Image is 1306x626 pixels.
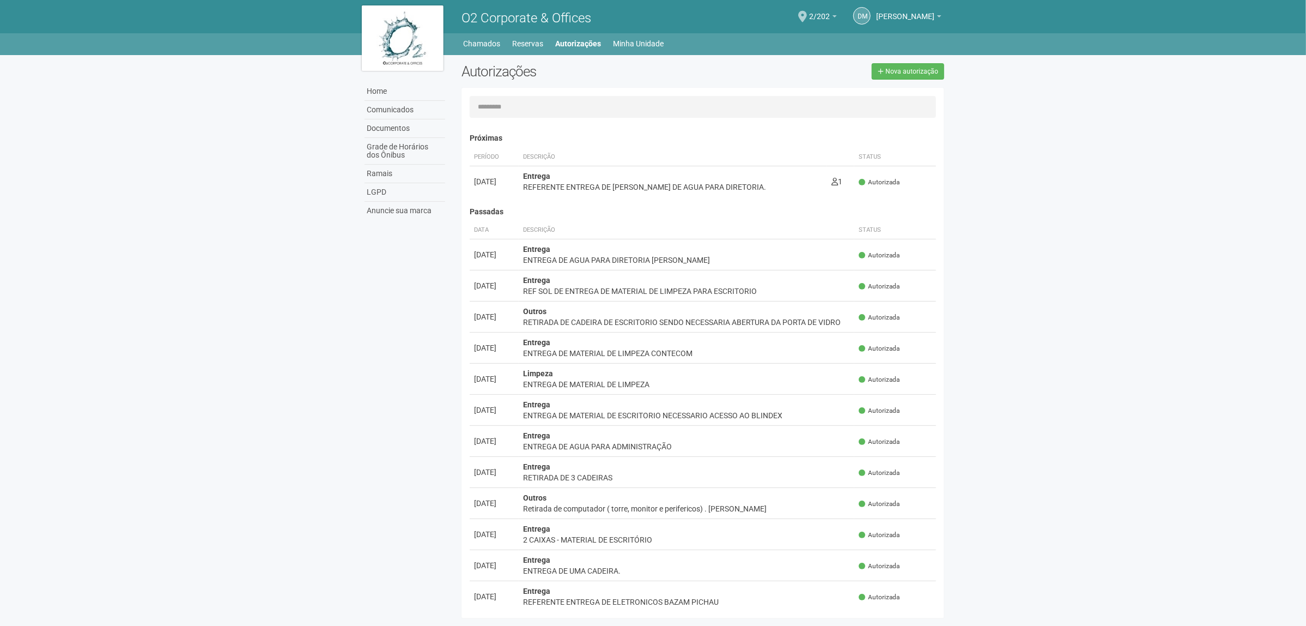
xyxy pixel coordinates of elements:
[523,317,851,328] div: RETIRADA DE CADEIRA DE ESCRITORIO SENDO NECESSARIA ABERTURA DA PORTA DE VIDRO
[365,119,445,138] a: Documentos
[464,36,501,51] a: Chamados
[523,348,851,359] div: ENTREGA DE MATERIAL DE LIMPEZA CONTECOM
[461,10,591,26] span: O2 Corporate & Offices
[365,202,445,220] a: Anuncie sua marca
[519,221,855,239] th: Descrição
[859,178,900,187] span: Autorizada
[470,208,937,216] h4: Passadas
[859,251,900,260] span: Autorizada
[831,177,842,186] span: 1
[809,2,830,21] span: 2/202
[523,597,851,607] div: REFERENTE ENTREGA DE ELETRONICOS BAZAM PICHAU
[876,2,934,21] span: DIEGO MEDEIROS
[474,249,514,260] div: [DATE]
[523,503,851,514] div: Retirada de computador ( torre, monitor e perifericos) . [PERSON_NAME]
[470,148,519,166] th: Período
[876,14,941,22] a: [PERSON_NAME]
[523,441,851,452] div: ENTREGA DE AGUA PARA ADMINISTRAÇÃO
[365,101,445,119] a: Comunicados
[859,531,900,540] span: Autorizada
[859,499,900,509] span: Autorizada
[474,374,514,384] div: [DATE]
[809,14,837,22] a: 2/202
[523,379,851,390] div: ENTREGA DE MATERIAL DE LIMPEZA
[474,280,514,291] div: [DATE]
[523,255,851,266] div: ENTREGA DE AGUA PARA DIRETORIA [PERSON_NAME]
[519,148,827,166] th: Descrição
[885,68,938,75] span: Nova autorização
[859,406,900,416] span: Autorizada
[523,431,550,440] strong: Entrega
[474,591,514,602] div: [DATE]
[854,148,936,166] th: Status
[859,344,900,353] span: Autorizada
[872,63,944,80] a: Nova autorização
[859,437,900,447] span: Autorizada
[523,472,851,483] div: RETIRADA DE 3 CADEIRAS
[523,462,550,471] strong: Entrega
[523,525,550,533] strong: Entrega
[474,560,514,571] div: [DATE]
[859,375,900,384] span: Autorizada
[470,134,937,142] h4: Próximas
[556,36,602,51] a: Autorizações
[474,467,514,478] div: [DATE]
[523,172,550,180] strong: Entrega
[523,307,546,316] strong: Outros
[365,183,445,202] a: LGPD
[523,369,553,378] strong: Limpeza
[470,221,519,239] th: Data
[474,498,514,509] div: [DATE]
[523,556,550,564] strong: Entrega
[523,410,851,421] div: ENTREGA DE MATERIAL DE ESCRITORIO NECESSARIO ACESSO AO BLINDEX
[859,313,900,322] span: Autorizada
[474,342,514,353] div: [DATE]
[365,165,445,183] a: Ramais
[523,534,851,545] div: 2 CAIXAS - MATERIAL DE ESCRITÓRIO
[474,529,514,540] div: [DATE]
[474,405,514,416] div: [DATE]
[523,400,550,409] strong: Entrega
[362,5,444,71] img: logo.jpg
[523,286,851,297] div: REF SOL DE ENTREGA DE MATERIAL DE LIMPEZA PARA ESCRITORIO
[523,182,823,192] div: REFERENTE ENTREGA DE [PERSON_NAME] DE AGUA PARA DIRETORIA.
[523,565,851,576] div: ENTREGA DE UMA CADEIRA.
[523,338,550,347] strong: Entrega
[523,245,550,254] strong: Entrega
[854,221,936,239] th: Status
[474,311,514,322] div: [DATE]
[613,36,664,51] a: Minha Unidade
[523,587,550,595] strong: Entrega
[859,562,900,571] span: Autorizada
[474,436,514,447] div: [DATE]
[859,468,900,478] span: Autorizada
[461,63,695,80] h2: Autorizações
[365,82,445,101] a: Home
[474,176,514,187] div: [DATE]
[859,282,900,291] span: Autorizada
[859,593,900,602] span: Autorizada
[513,36,544,51] a: Reservas
[523,276,550,285] strong: Entrega
[853,7,871,25] a: DM
[523,493,546,502] strong: Outros
[365,138,445,165] a: Grade de Horários dos Ônibus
